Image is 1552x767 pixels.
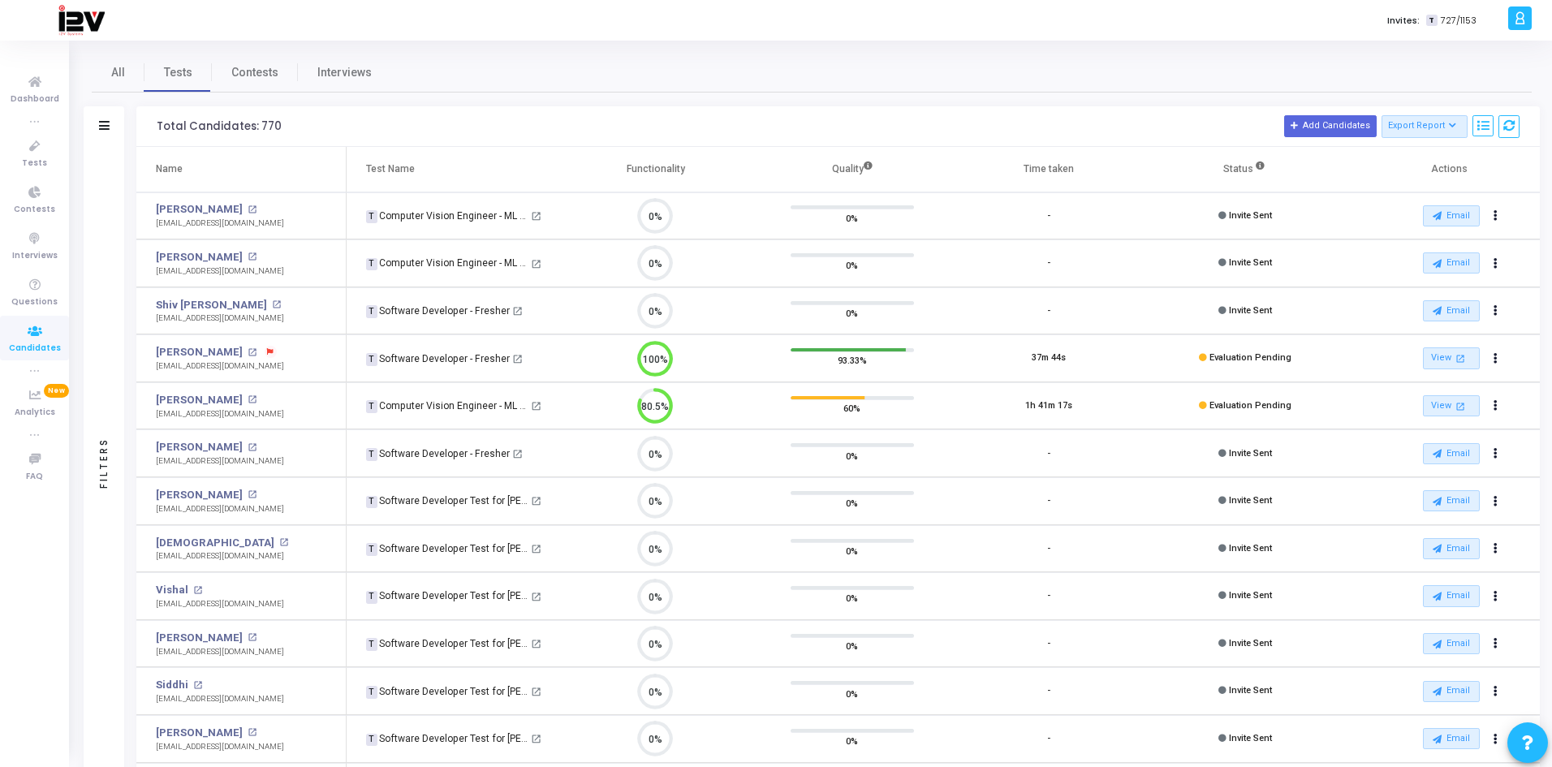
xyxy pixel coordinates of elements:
[531,496,541,506] mat-icon: open_in_new
[156,160,183,178] div: Name
[846,638,858,654] span: 0%
[1047,637,1050,651] div: -
[1229,543,1272,554] span: Invite Sent
[156,677,188,693] a: Siddhi
[366,304,510,318] div: Software Developer - Fresher
[248,490,257,499] mat-icon: open_in_new
[156,487,243,503] a: [PERSON_NAME]
[156,408,284,420] div: [EMAIL_ADDRESS][DOMAIN_NAME]
[531,639,541,649] mat-icon: open_in_new
[846,590,858,606] span: 0%
[1229,210,1272,221] span: Invite Sent
[846,305,858,321] span: 0%
[1229,685,1272,696] span: Invite Sent
[558,147,754,192] th: Functionality
[531,592,541,602] mat-icon: open_in_new
[1047,256,1050,270] div: -
[1454,351,1468,365] mat-icon: open_in_new
[156,550,288,562] div: [EMAIL_ADDRESS][DOMAIN_NAME]
[1423,633,1480,654] button: Email
[366,734,377,747] span: T
[1047,447,1050,461] div: -
[366,638,377,651] span: T
[1229,495,1272,506] span: Invite Sent
[846,209,858,226] span: 0%
[193,681,202,690] mat-icon: open_in_new
[44,384,69,398] span: New
[156,297,267,313] a: Shiv [PERSON_NAME]
[156,201,243,218] a: [PERSON_NAME]
[1025,399,1072,413] div: 1h 41m 17s
[1484,394,1507,417] button: Actions
[156,218,284,230] div: [EMAIL_ADDRESS][DOMAIN_NAME]
[366,258,377,271] span: T
[1209,400,1291,411] span: Evaluation Pending
[1423,252,1480,274] button: Email
[366,305,377,318] span: T
[512,354,523,364] mat-icon: open_in_new
[366,256,528,270] div: Computer Vision Engineer - ML (2)
[1047,494,1050,508] div: -
[1484,347,1507,370] button: Actions
[1423,347,1480,369] a: View
[157,120,282,133] div: Total Candidates: 770
[1423,300,1480,321] button: Email
[512,306,523,317] mat-icon: open_in_new
[1484,537,1507,560] button: Actions
[248,348,257,357] mat-icon: open_in_new
[1047,589,1050,603] div: -
[156,249,243,265] a: [PERSON_NAME]
[1047,304,1050,318] div: -
[156,582,188,598] a: Vishal
[366,353,377,366] span: T
[156,360,284,373] div: [EMAIL_ADDRESS][DOMAIN_NAME]
[156,312,284,325] div: [EMAIL_ADDRESS][DOMAIN_NAME]
[1426,15,1437,27] span: T
[512,449,523,459] mat-icon: open_in_new
[156,741,284,753] div: [EMAIL_ADDRESS][DOMAIN_NAME]
[1484,585,1507,608] button: Actions
[843,400,860,416] span: 60%
[1047,542,1050,556] div: -
[1484,632,1507,655] button: Actions
[846,447,858,463] span: 0%
[846,733,858,749] span: 0%
[1229,305,1272,316] span: Invite Sent
[366,636,528,651] div: Software Developer Test for [PERSON_NAME]
[1423,205,1480,226] button: Email
[193,586,202,595] mat-icon: open_in_new
[156,503,284,515] div: [EMAIL_ADDRESS][DOMAIN_NAME]
[846,257,858,274] span: 0%
[366,400,377,413] span: T
[1484,299,1507,322] button: Actions
[1047,732,1050,746] div: -
[156,630,243,646] a: [PERSON_NAME]
[231,64,278,81] span: Contests
[1423,395,1480,417] a: View
[156,693,284,705] div: [EMAIL_ADDRESS][DOMAIN_NAME]
[156,439,243,455] a: [PERSON_NAME]
[156,392,243,408] a: [PERSON_NAME]
[248,205,257,214] mat-icon: open_in_new
[531,259,541,269] mat-icon: open_in_new
[1024,160,1074,178] div: Time taken
[14,203,55,217] span: Contests
[248,633,257,642] mat-icon: open_in_new
[156,646,284,658] div: [EMAIL_ADDRESS][DOMAIN_NAME]
[531,687,541,697] mat-icon: open_in_new
[366,399,528,413] div: Computer Vision Engineer - ML (2)
[1423,681,1480,702] button: Email
[366,591,377,604] span: T
[248,252,257,261] mat-icon: open_in_new
[1343,147,1540,192] th: Actions
[366,448,377,461] span: T
[1484,252,1507,275] button: Actions
[1484,205,1507,227] button: Actions
[754,147,951,192] th: Quality
[1387,14,1420,28] label: Invites:
[156,265,284,278] div: [EMAIL_ADDRESS][DOMAIN_NAME]
[58,4,105,37] img: logo
[1484,442,1507,465] button: Actions
[366,496,377,509] span: T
